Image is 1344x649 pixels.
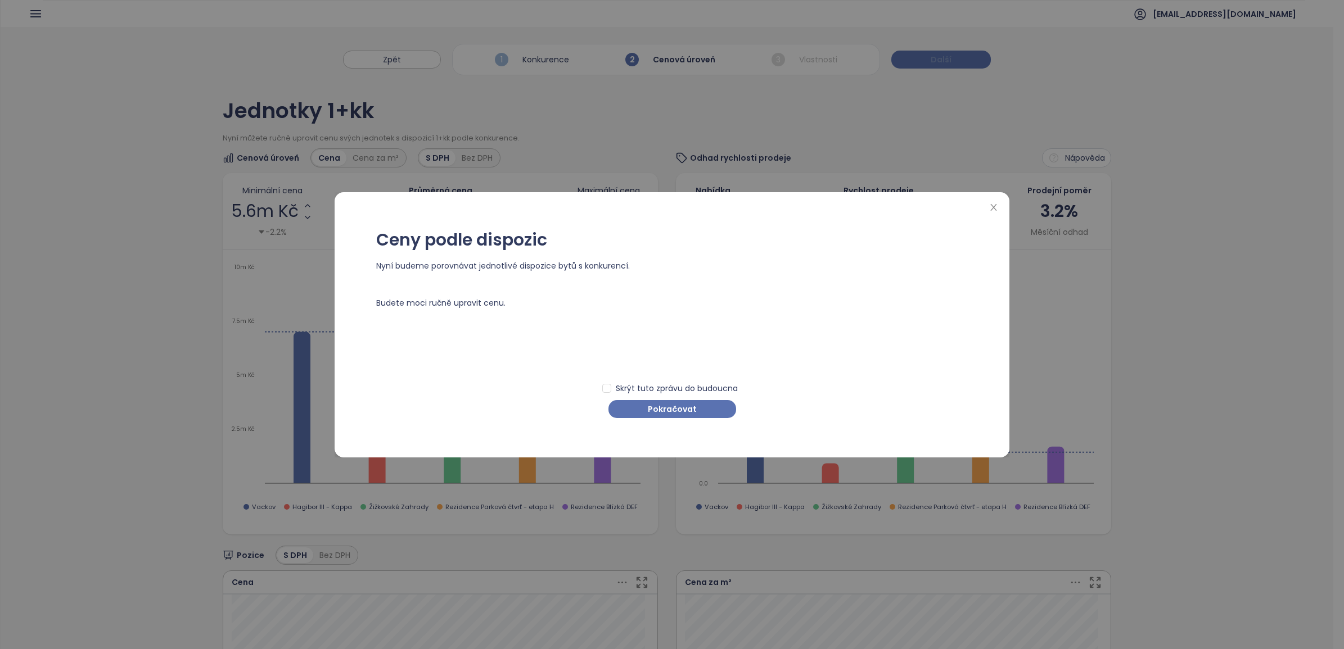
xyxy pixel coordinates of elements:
button: Close [987,202,1000,214]
span: Budete moci ručně upravit cenu. [376,297,968,309]
div: Ceny podle dispozic [376,232,968,260]
span: close [989,203,998,212]
span: Nyní budeme porovnávat jednotlivé dispozice bytů s konkurencí. [376,260,968,272]
span: Pokračovat [648,403,697,415]
button: Pokračovat [608,400,736,418]
span: Skrýt tuto zprávu do budoucna [611,382,742,394]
